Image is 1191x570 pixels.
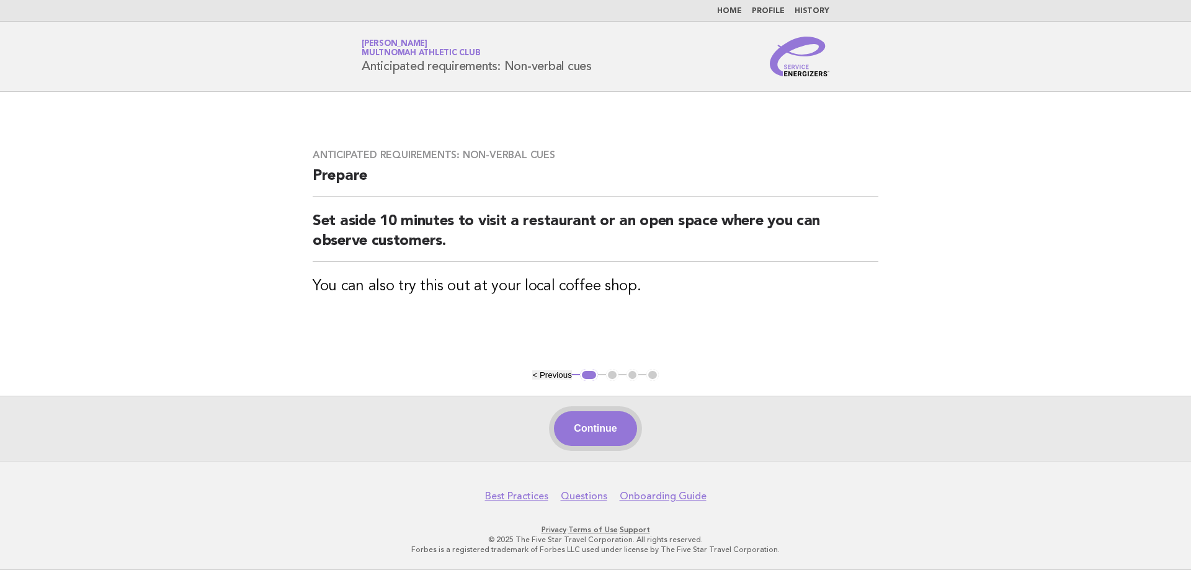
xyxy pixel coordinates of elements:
[362,40,592,73] h1: Anticipated requirements: Non-verbal cues
[717,7,742,15] a: Home
[485,490,548,502] a: Best Practices
[542,525,566,534] a: Privacy
[313,212,878,262] h2: Set aside 10 minutes to visit a restaurant or an open space where you can observe customers.
[216,535,975,545] p: © 2025 The Five Star Travel Corporation. All rights reserved.
[532,370,571,380] button: < Previous
[620,490,707,502] a: Onboarding Guide
[554,411,636,446] button: Continue
[313,277,878,296] h3: You can also try this out at your local coffee shop.
[216,545,975,554] p: Forbes is a registered trademark of Forbes LLC used under license by The Five Star Travel Corpora...
[770,37,829,76] img: Service Energizers
[568,525,618,534] a: Terms of Use
[795,7,829,15] a: History
[752,7,785,15] a: Profile
[362,40,480,57] a: [PERSON_NAME]Multnomah Athletic Club
[580,369,598,381] button: 1
[620,525,650,534] a: Support
[313,166,878,197] h2: Prepare
[561,490,607,502] a: Questions
[216,525,975,535] p: · ·
[313,149,878,161] h3: Anticipated requirements: Non-verbal cues
[362,50,480,58] span: Multnomah Athletic Club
